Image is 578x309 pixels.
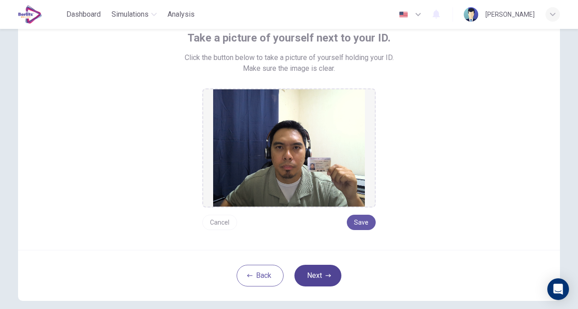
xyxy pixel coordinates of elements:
img: preview screemshot [213,89,365,207]
button: Save [347,215,376,230]
button: Analysis [164,6,198,23]
span: Click the button below to take a picture of yourself holding your ID. [185,52,394,63]
img: EduSynch logo [18,5,42,23]
div: [PERSON_NAME] [485,9,535,20]
img: en [398,11,409,18]
button: Back [237,265,284,286]
span: Make sure the image is clear. [243,63,335,74]
img: Profile picture [464,7,478,22]
span: Take a picture of yourself next to your ID. [187,31,391,45]
span: Analysis [168,9,195,20]
span: Simulations [112,9,149,20]
button: Cancel [202,215,237,230]
span: Dashboard [66,9,101,20]
div: Open Intercom Messenger [547,278,569,300]
button: Next [294,265,341,286]
button: Dashboard [63,6,104,23]
a: EduSynch logo [18,5,63,23]
button: Simulations [108,6,160,23]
